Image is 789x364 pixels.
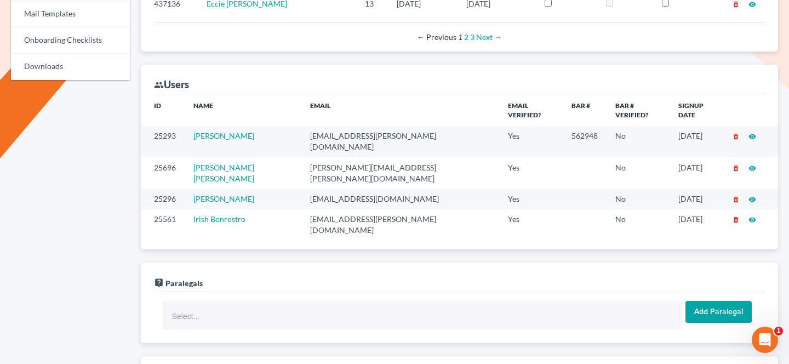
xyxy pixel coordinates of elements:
i: live_help [154,278,164,288]
i: delete_forever [732,1,740,8]
td: 562948 [563,126,607,157]
th: Bar # Verified? [607,94,669,126]
span: 1 [774,327,783,335]
td: [EMAIL_ADDRESS][DOMAIN_NAME] [301,189,499,209]
td: [EMAIL_ADDRESS][PERSON_NAME][DOMAIN_NAME] [301,126,499,157]
input: Add Paralegal [685,301,752,323]
td: [DATE] [670,209,723,241]
i: visibility [748,1,756,8]
a: Mail Templates [11,1,130,27]
th: Signup Date [670,94,723,126]
th: Name [185,94,302,126]
td: No [607,157,669,189]
a: delete_forever [732,214,740,224]
i: group [154,80,164,90]
i: visibility [748,133,756,140]
td: [PERSON_NAME][EMAIL_ADDRESS][PERSON_NAME][DOMAIN_NAME] [301,157,499,189]
td: No [607,189,669,209]
td: No [607,209,669,241]
span: Paralegals [165,278,203,288]
a: visibility [748,194,756,203]
i: delete_forever [732,133,740,140]
a: Next page [476,32,502,42]
a: visibility [748,163,756,172]
span: Previous page [417,32,456,42]
th: Email [301,94,499,126]
th: Email Verified? [499,94,563,126]
td: [EMAIL_ADDRESS][PERSON_NAME][DOMAIN_NAME] [301,209,499,241]
i: delete_forever [732,196,740,203]
a: visibility [748,214,756,224]
a: Page 2 [464,32,468,42]
td: No [607,126,669,157]
div: Users [154,78,189,91]
em: Page 1 [458,32,462,42]
td: 25296 [141,189,185,209]
a: delete_forever [732,131,740,140]
td: [DATE] [670,157,723,189]
td: [DATE] [670,126,723,157]
td: Yes [499,157,563,189]
a: Downloads [11,54,130,80]
th: ID [141,94,185,126]
a: Irish Bonrostro [193,214,245,224]
a: Onboarding Checklists [11,27,130,54]
a: delete_forever [732,194,740,203]
a: [PERSON_NAME] [193,131,254,140]
a: [PERSON_NAME] [193,194,254,203]
a: [PERSON_NAME] [PERSON_NAME] [193,163,254,183]
td: Yes [499,189,563,209]
td: 25561 [141,209,185,241]
i: visibility [748,164,756,172]
th: Bar # [563,94,607,126]
td: 25293 [141,126,185,157]
a: visibility [748,131,756,140]
td: [DATE] [670,189,723,209]
i: delete_forever [732,164,740,172]
td: Yes [499,126,563,157]
a: delete_forever [732,163,740,172]
td: Yes [499,209,563,241]
i: delete_forever [732,216,740,224]
div: Pagination [163,32,756,43]
a: Page 3 [470,32,474,42]
i: visibility [748,216,756,224]
i: visibility [748,196,756,203]
iframe: Intercom live chat [752,327,778,353]
td: 25696 [141,157,185,189]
